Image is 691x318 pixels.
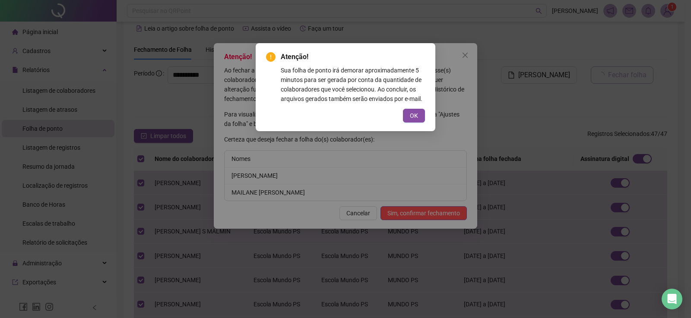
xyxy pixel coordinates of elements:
span: Atenção! [281,52,425,62]
div: Sua folha de ponto irá demorar aproximadamente 5 minutos para ser gerada por conta da quantidade ... [281,66,425,104]
span: OK [410,111,418,120]
button: OK [403,109,425,123]
span: exclamation-circle [266,52,276,62]
div: Open Intercom Messenger [662,289,682,309]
